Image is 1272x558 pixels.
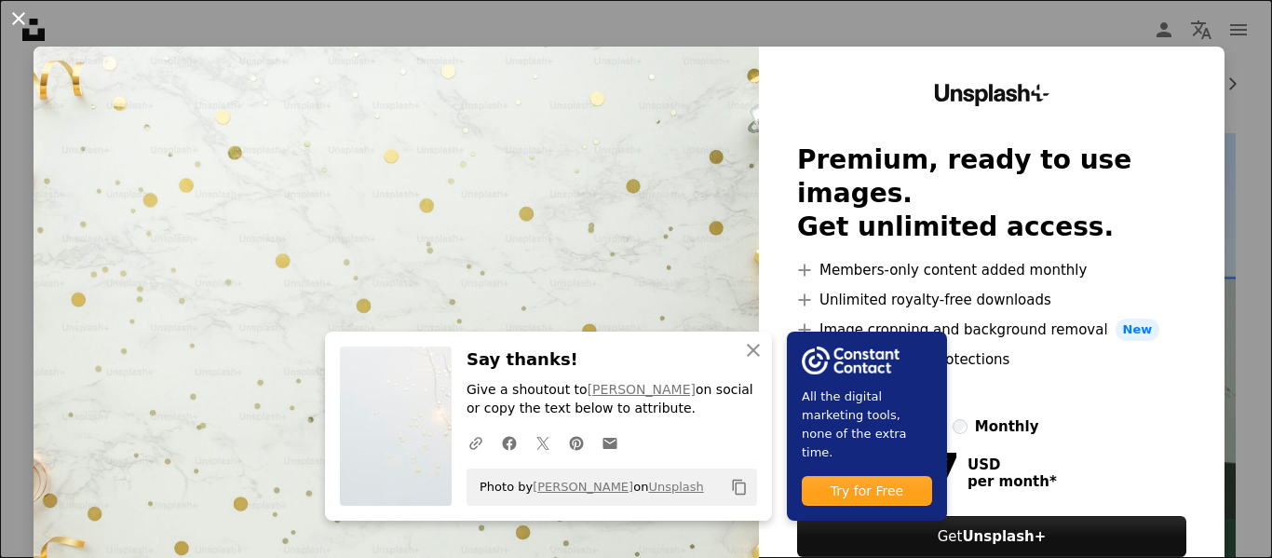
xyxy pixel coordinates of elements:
img: file-1754318165549-24bf788d5b37 [802,347,900,374]
a: Unsplash [648,480,703,494]
a: [PERSON_NAME] [588,382,696,397]
li: Enhanced legal protections [797,348,1186,371]
span: per month * [968,473,1057,490]
strong: Unsplash+ [962,528,1046,545]
div: Try for Free [802,476,932,506]
li: Image cropping and background removal [797,319,1186,341]
span: Photo by on [470,472,704,502]
span: New [1116,319,1160,341]
h2: Premium, ready to use images. Get unlimited access. [797,143,1186,244]
span: USD [968,456,1057,473]
a: Share on Pinterest [560,424,593,461]
a: All the digital marketing tools, none of the extra time.Try for Free [787,332,947,521]
div: monthly [975,415,1039,438]
button: GetUnsplash+ [797,516,1186,557]
a: Share over email [593,424,627,461]
a: Share on Twitter [526,424,560,461]
a: [PERSON_NAME] [533,480,633,494]
li: Unlimited royalty-free downloads [797,289,1186,311]
input: monthly [953,419,968,434]
a: Share on Facebook [493,424,526,461]
span: All the digital marketing tools, none of the extra time. [802,388,932,462]
h3: Say thanks! [467,347,757,374]
p: Give a shoutout to on social or copy the text below to attribute. [467,381,757,418]
li: Members-only content added monthly [797,259,1186,281]
button: Copy to clipboard [724,471,755,503]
